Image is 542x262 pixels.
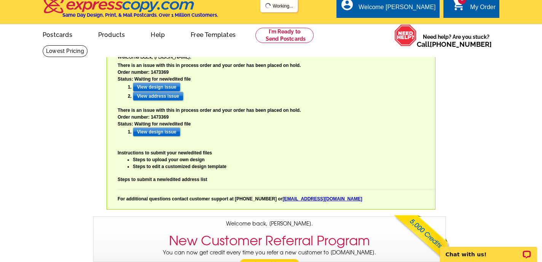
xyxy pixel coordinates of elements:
span: Welcome back, [PERSON_NAME]. [118,54,191,60]
a: [PHONE_NUMBER] [430,40,492,48]
a: Steps to edit a customized design template [133,164,226,169]
a: 2 shopping_cart My Order [452,3,496,12]
h4: Same Day Design, Print, & Mail Postcards. Over 1 Million Customers. [62,12,218,18]
input: View design issue [133,127,180,137]
div: Welcome [PERSON_NAME] [359,4,435,14]
div: My Order [470,4,496,14]
span: Need help? Are you stuck? [417,33,496,48]
a: Help [139,25,177,43]
h3: New Customer Referral Program [169,233,370,249]
div: There is an issue with this in process order and your order has been placed on hold. Order number... [118,62,435,202]
span: Welcome back, [PERSON_NAME]. [226,220,313,228]
img: loading... [265,3,271,9]
a: Free Templates [179,25,248,43]
a: Products [86,25,137,43]
b: Status [118,121,132,127]
a: [EMAIL_ADDRESS][DOMAIN_NAME] [282,196,362,202]
iframe: LiveChat chat widget [435,238,542,262]
b: Status [118,76,132,82]
a: Postcards [30,25,84,43]
input: View design issue [133,83,180,92]
input: View address issue [133,92,183,101]
span: Call [417,40,492,48]
img: help [394,24,417,46]
a: Same Day Design, Print, & Mail Postcards. Over 1 Million Customers. [43,3,218,18]
a: Steps to submit a new/edited address list [118,177,207,182]
a: Steps to upload your own design [133,157,205,162]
